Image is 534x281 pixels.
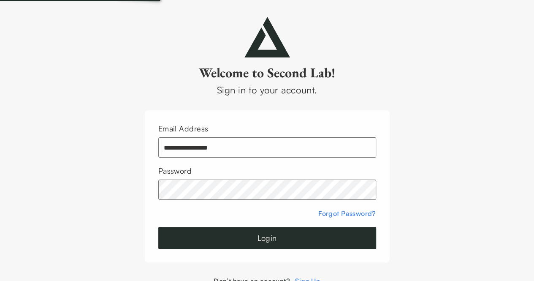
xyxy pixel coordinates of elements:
[158,227,376,249] button: Login
[158,124,209,133] label: Email Address
[145,64,390,81] h2: Welcome to Second Lab!
[318,209,376,218] a: Forgot Password?
[145,83,390,97] div: Sign in to your account.
[158,166,192,175] label: Password
[244,17,290,57] img: secondlab-logo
